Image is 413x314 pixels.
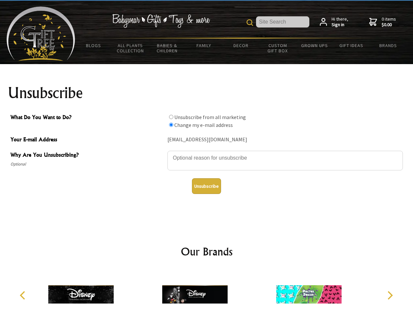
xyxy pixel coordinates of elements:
[169,115,173,119] input: What Do You Want to Do?
[186,39,223,52] a: Family
[75,39,112,52] a: BLOGS
[247,19,253,26] img: product search
[296,39,333,52] a: Grown Ups
[10,151,164,160] span: Why Are You Unsubscribing?
[333,39,370,52] a: Gift Ideas
[383,288,397,303] button: Next
[332,22,348,28] strong: Sign in
[222,39,259,52] a: Decor
[369,16,396,28] a: 0 items$0.00
[112,14,210,28] img: Babywear - Gifts - Toys & more
[7,7,75,61] img: Babyware - Gifts - Toys and more...
[10,135,164,145] span: Your E-mail Address
[16,288,31,303] button: Previous
[192,178,221,194] button: Unsubscribe
[174,122,233,128] label: Change my e-mail address
[112,39,149,58] a: All Plants Collection
[382,22,396,28] strong: $0.00
[8,85,405,101] h1: Unsubscribe
[256,16,309,27] input: Site Search
[149,39,186,58] a: Babies & Children
[169,123,173,127] input: What Do You Want to Do?
[259,39,296,58] a: Custom Gift Box
[320,16,348,28] a: Hi there,Sign in
[167,151,403,170] textarea: Why Are You Unsubscribing?
[10,160,164,168] span: Optional
[332,16,348,28] span: Hi there,
[174,114,246,120] label: Unsubscribe from all marketing
[167,135,403,145] div: [EMAIL_ADDRESS][DOMAIN_NAME]
[370,39,407,52] a: Brands
[10,113,164,123] span: What Do You Want to Do?
[382,16,396,28] span: 0 items
[13,244,400,259] h2: Our Brands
